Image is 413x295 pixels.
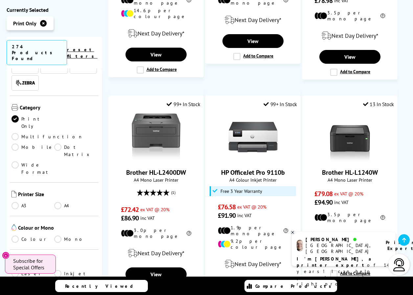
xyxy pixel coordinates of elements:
img: user-headset-light.svg [393,258,406,271]
a: Mobile [11,144,54,158]
div: modal_delivery [209,11,297,29]
span: Print Only [13,20,36,27]
a: Zebra [15,79,35,87]
a: A4 [54,202,97,209]
a: Compare Products [244,280,337,292]
div: Currently Selected [7,7,102,13]
div: [PERSON_NAME] [306,237,378,242]
label: Add to Compare [330,69,370,76]
a: Brother HL-L2400DW [126,168,186,177]
li: 3.5p per mono page [314,212,385,223]
span: Recently Viewed [65,283,140,289]
a: Wide Format [11,161,54,176]
span: Category [20,104,97,112]
li: 14.6p per colour page [121,8,192,19]
img: Zebra [15,80,35,86]
img: Colour or Mono [11,224,16,231]
div: modal_delivery [306,228,394,247]
div: modal_delivery [112,24,200,43]
label: Add to Compare [233,53,273,60]
span: Compare Products [255,283,335,289]
a: Brother HL-L1240W [325,156,375,163]
span: 274 Products Found [7,40,67,65]
a: Inkjet [54,270,97,277]
a: A3 [11,202,54,209]
span: inc VAT [237,212,252,218]
div: modal_delivery [209,255,297,273]
b: I'm [PERSON_NAME], a printer expert [297,256,373,268]
div: [GEOGRAPHIC_DATA], [GEOGRAPHIC_DATA] [306,242,378,254]
span: £86.90 [121,214,139,222]
a: View [222,34,284,48]
div: modal_delivery [306,27,394,45]
img: ashley-livechat.png [297,240,303,251]
span: A4 Mono Laser Printer [306,177,394,183]
span: A4 Mono Laser Printer [112,177,200,183]
a: Recently Viewed [55,280,148,292]
span: inc VAT [140,215,155,221]
a: Colour [11,236,54,243]
img: Brother HL-L2400DW [131,112,181,162]
a: View [126,48,187,61]
span: Printer Size [18,191,97,199]
a: Dot Matrix [54,144,97,158]
div: 99+ In Stock [264,101,297,107]
a: Print Only [11,115,54,130]
span: £76.58 [218,203,236,211]
a: reset filters [67,47,98,59]
span: £94.90 [314,198,333,207]
a: Brother HL-L1240W [322,168,378,177]
span: ex VAT @ 20% [334,191,363,197]
img: Category [11,104,18,111]
a: View [319,50,380,64]
div: modal_delivery [112,244,200,262]
li: 9.2p per colour page [218,238,288,250]
span: Free 3 Year Warranty [220,189,262,194]
a: Multifunction [11,133,83,140]
span: £72.42 [121,205,139,214]
span: A4 Colour Inkjet Printer [209,177,297,183]
span: (1) [171,186,175,199]
li: 3.0p per mono page [121,227,192,239]
span: £91.90 [218,211,236,220]
span: £79.08 [314,190,333,198]
p: of 14 years! I can help you choose the right product [297,256,391,287]
span: ex VAT @ 20% [140,206,170,213]
label: Add to Compare [137,66,177,74]
a: HP OfficeJet Pro 9110b [228,156,278,163]
a: HP OfficeJet Pro 9110b [221,168,285,177]
div: 13 In Stock [363,101,394,107]
a: View [126,267,187,281]
li: 1.9p per mono page [218,225,288,237]
span: ex VAT @ 20% [237,204,266,210]
span: Colour or Mono [18,224,97,232]
li: 3.5p per mono page [314,10,385,22]
button: Close [2,252,10,259]
a: Mono [54,236,97,243]
a: Brother HL-L2400DW [131,156,181,163]
img: Printer Size [11,191,16,197]
span: Subscribe for Special Offers [13,258,49,271]
div: 99+ In Stock [167,101,200,107]
span: Technology [23,258,97,267]
span: inc VAT [334,199,349,205]
img: HP OfficeJet Pro 9110b [228,112,278,162]
img: Brother HL-L1240W [325,112,375,162]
